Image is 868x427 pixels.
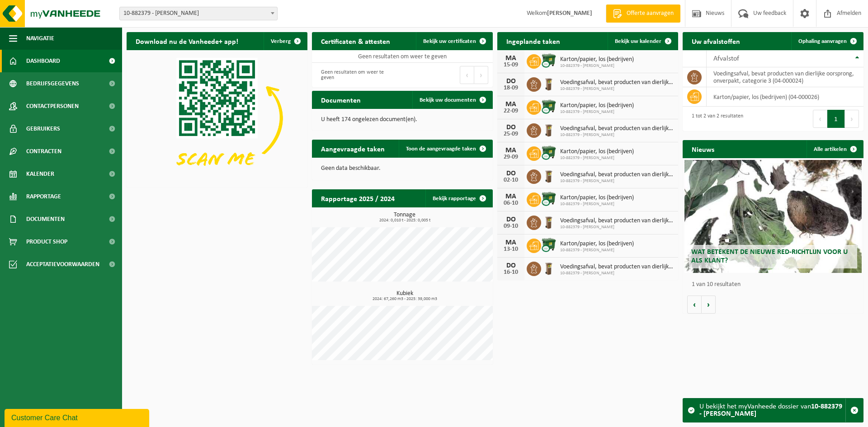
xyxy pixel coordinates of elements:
span: Toon de aangevraagde taken [406,146,476,152]
span: Karton/papier, los (bedrijven) [560,148,634,155]
p: Geen data beschikbaar. [321,165,484,172]
span: Contactpersonen [26,95,79,117]
div: 02-10 [502,177,520,183]
div: MA [502,101,520,108]
span: Voedingsafval, bevat producten van dierlijke oorsprong, onverpakt, categorie 3 [560,171,674,178]
span: Gebruikers [26,117,60,140]
button: Verberg [264,32,307,50]
span: 10-882379 - LAMMERTYN - SYLVESTER - SCHELDEWINDEKE [119,7,278,20]
span: Karton/papier, los (bedrijven) [560,56,634,63]
span: 10-882379 - [PERSON_NAME] [560,109,634,115]
span: 10-882379 - [PERSON_NAME] [560,248,634,253]
a: Alle artikelen [807,140,863,158]
button: Volgende [702,296,716,314]
div: DO [502,170,520,177]
span: 2024: 0,010 t - 2025: 0,005 t [316,218,493,223]
strong: [PERSON_NAME] [547,10,592,17]
span: Offerte aanvragen [624,9,676,18]
span: Contracten [26,140,61,163]
div: 18-09 [502,85,520,91]
span: Rapportage [26,185,61,208]
span: Bekijk uw documenten [420,97,476,103]
img: WB-0140-HPE-BN-01 [541,214,557,230]
p: U heeft 174 ongelezen document(en). [321,117,484,123]
a: Bekijk uw documenten [412,91,492,109]
span: Documenten [26,208,65,230]
strong: 10-882379 - [PERSON_NAME] [699,403,842,418]
span: Voedingsafval, bevat producten van dierlijke oorsprong, onverpakt, categorie 3 [560,263,674,271]
div: DO [502,262,520,269]
button: Vorige [687,296,702,314]
span: 10-882379 - [PERSON_NAME] [560,63,634,69]
span: Karton/papier, los (bedrijven) [560,240,634,248]
a: Bekijk rapportage [425,189,492,207]
img: WB-0140-HPE-BN-01 [541,122,557,137]
span: 10-882379 - [PERSON_NAME] [560,86,674,92]
img: WB-0140-HPE-BN-01 [541,168,557,183]
span: Karton/papier, los (bedrijven) [560,102,634,109]
span: Bekijk uw kalender [615,38,661,44]
span: 10-882379 - [PERSON_NAME] [560,271,674,276]
span: Karton/papier, los (bedrijven) [560,194,634,202]
div: DO [502,216,520,223]
span: Product Shop [26,230,67,253]
h3: Tonnage [316,212,493,223]
td: Geen resultaten om weer te geven [312,50,493,63]
div: DO [502,124,520,131]
h2: Certificaten & attesten [312,32,399,50]
span: Wat betekent de nieuwe RED-richtlijn voor u als klant? [691,249,848,264]
a: Ophaling aanvragen [791,32,863,50]
span: Bedrijfsgegevens [26,72,79,95]
button: 1 [827,110,845,128]
h2: Uw afvalstoffen [683,32,749,50]
h2: Nieuws [683,140,723,158]
td: karton/papier, los (bedrijven) (04-000026) [707,87,863,107]
h3: Kubiek [316,291,493,301]
div: 29-09 [502,154,520,160]
div: 22-09 [502,108,520,114]
span: Verberg [271,38,291,44]
img: WB-1100-CU [541,53,557,68]
span: Navigatie [26,27,54,50]
div: 09-10 [502,223,520,230]
span: 10-882379 - [PERSON_NAME] [560,132,674,138]
span: Voedingsafval, bevat producten van dierlijke oorsprong, onverpakt, categorie 3 [560,125,674,132]
span: Kalender [26,163,54,185]
div: 1 tot 2 van 2 resultaten [687,109,743,129]
h2: Ingeplande taken [497,32,569,50]
div: 16-10 [502,269,520,276]
div: DO [502,78,520,85]
h2: Rapportage 2025 / 2024 [312,189,404,207]
span: Acceptatievoorwaarden [26,253,99,276]
h2: Aangevraagde taken [312,140,394,157]
span: Voedingsafval, bevat producten van dierlijke oorsprong, onverpakt, categorie 3 [560,79,674,86]
span: Afvalstof [713,55,739,62]
span: Bekijk uw certificaten [423,38,476,44]
div: MA [502,147,520,154]
a: Offerte aanvragen [606,5,680,23]
iframe: chat widget [5,407,151,427]
div: 15-09 [502,62,520,68]
span: Dashboard [26,50,60,72]
img: WB-0140-HPE-BN-01 [541,76,557,91]
p: 1 van 10 resultaten [692,282,859,288]
div: Geen resultaten om weer te geven [316,65,398,85]
div: MA [502,239,520,246]
img: Download de VHEPlus App [127,50,307,186]
a: Wat betekent de nieuwe RED-richtlijn voor u als klant? [684,160,862,273]
a: Toon de aangevraagde taken [399,140,492,158]
a: Bekijk uw certificaten [416,32,492,50]
div: U bekijkt het myVanheede dossier van [699,399,845,422]
img: WB-1100-CU [541,191,557,206]
h2: Documenten [312,91,370,108]
div: MA [502,55,520,62]
img: WB-1100-CU [541,237,557,253]
span: Ophaling aanvragen [798,38,847,44]
a: Bekijk uw kalender [608,32,677,50]
span: 10-882379 - [PERSON_NAME] [560,225,674,230]
button: Next [474,66,488,84]
div: 13-10 [502,246,520,253]
img: WB-1100-CU [541,99,557,114]
span: 10-882379 - [PERSON_NAME] [560,202,634,207]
